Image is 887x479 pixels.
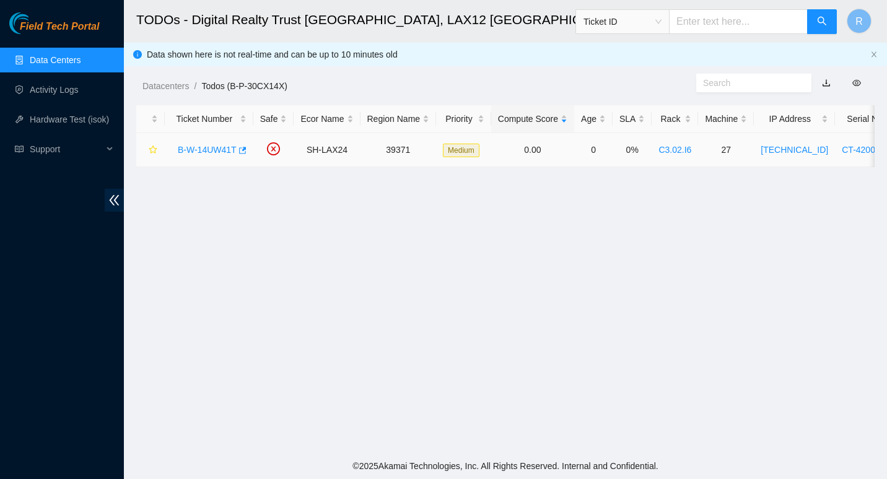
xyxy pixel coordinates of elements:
[20,21,99,33] span: Field Tech Portal
[847,9,872,33] button: R
[294,133,360,167] td: SH-LAX24
[491,133,574,167] td: 0.00
[194,81,196,91] span: /
[105,189,124,212] span: double-left
[30,85,79,95] a: Activity Logs
[9,22,99,38] a: Akamai TechnologiesField Tech Portal
[870,51,878,58] span: close
[613,133,652,167] td: 0%
[9,12,63,34] img: Akamai Technologies
[698,133,754,167] td: 27
[822,78,831,88] a: download
[124,453,887,479] footer: © 2025 Akamai Technologies, Inc. All Rights Reserved. Internal and Confidential.
[658,145,691,155] a: C3.02.I6
[761,145,828,155] a: [TECHNICAL_ID]
[703,76,795,90] input: Search
[583,12,662,31] span: Ticket ID
[30,114,109,124] a: Hardware Test (isok)
[30,55,81,65] a: Data Centers
[149,145,157,155] span: star
[855,14,863,29] span: R
[870,51,878,59] button: close
[178,145,237,155] a: B-W-14UW41T
[142,81,189,91] a: Datacenters
[360,133,437,167] td: 39371
[15,145,24,153] span: read
[807,9,837,34] button: search
[669,9,808,34] input: Enter text here...
[574,133,613,167] td: 0
[143,140,158,160] button: star
[852,79,861,87] span: eye
[30,137,103,162] span: Support
[267,142,280,155] span: close-circle
[817,16,827,28] span: search
[201,81,287,91] a: Todos (B-P-30CX14X)
[813,73,840,93] button: download
[443,144,479,157] span: Medium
